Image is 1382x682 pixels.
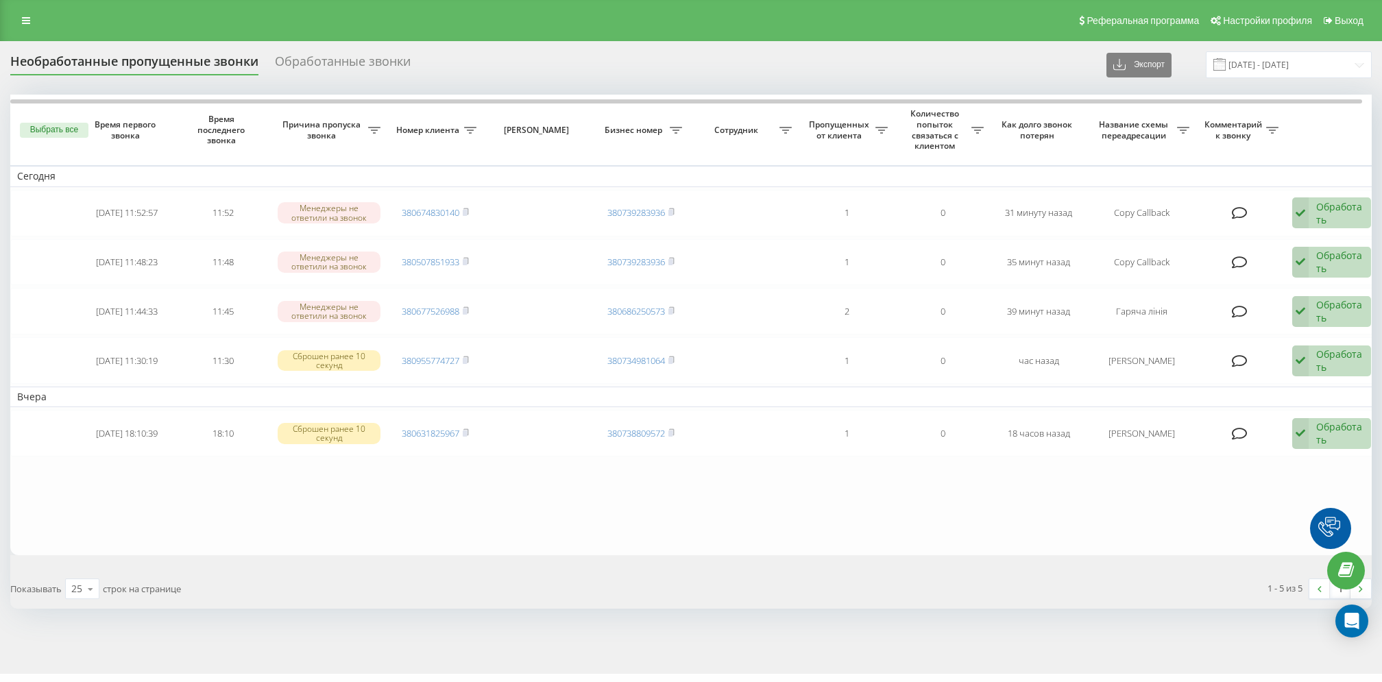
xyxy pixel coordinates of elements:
span: Название схемы переадресации [1093,119,1177,141]
span: Выход [1335,15,1363,26]
a: 380686250573 [607,305,665,317]
div: Обработанные звонки [275,54,411,75]
td: Гаряча лінія [1087,288,1196,334]
div: Сброшен ранее 10 секунд [278,350,380,371]
td: [DATE] 11:44:33 [79,288,175,334]
a: 380677526988 [402,305,459,317]
a: 380739283936 [607,256,665,268]
a: 380734981064 [607,354,665,367]
span: строк на странице [103,583,181,595]
span: Количество попыток связаться с клиентом [901,108,971,151]
td: час назад [991,337,1087,384]
td: 35 минут назад [991,239,1087,286]
td: 11:52 [175,190,271,236]
a: 380955774727 [402,354,459,367]
td: 0 [895,410,991,456]
td: 1 [799,410,895,456]
span: Пропущенных от клиента [805,119,875,141]
td: 18 часов назад [991,410,1087,456]
td: 11:30 [175,337,271,384]
td: [PERSON_NAME] [1087,337,1196,384]
span: Реферальная программа [1087,15,1199,26]
a: 380507851933 [402,256,459,268]
td: 11:48 [175,239,271,286]
td: 0 [895,239,991,286]
td: Сегодня [10,166,1381,186]
a: 380739283936 [607,206,665,219]
td: 1 [799,190,895,236]
td: 31 минуту назад [991,190,1087,236]
span: Как долго звонок потерян [1002,119,1076,141]
td: 2 [799,288,895,334]
div: Необработанные пропущенные звонки [10,54,258,75]
td: 0 [895,190,991,236]
td: Copy Callback [1087,239,1196,286]
button: Экспорт [1106,53,1172,77]
td: 1 [799,239,895,286]
span: Сотрудник [696,125,779,136]
div: Обработать [1316,200,1363,226]
td: [PERSON_NAME] [1087,410,1196,456]
div: Обработать [1316,249,1363,275]
span: Причина пропуска звонка [278,119,368,141]
span: [PERSON_NAME] [495,125,581,136]
div: Open Intercom Messenger [1335,605,1368,637]
td: 18:10 [175,410,271,456]
button: Выбрать все [20,123,88,138]
div: Обработать [1316,348,1363,374]
td: 1 [799,337,895,384]
a: 380674830140 [402,206,459,219]
div: Обработать [1316,420,1363,446]
div: 25 [71,582,82,596]
div: Обработать [1316,298,1363,324]
span: Настройки профиля [1223,15,1312,26]
a: 380631825967 [402,427,459,439]
div: Сброшен ранее 10 секунд [278,423,380,443]
td: Copy Callback [1087,190,1196,236]
span: Показывать [10,583,62,595]
a: 380738809572 [607,427,665,439]
div: Менеджеры не ответили на звонок [278,301,380,321]
td: 0 [895,288,991,334]
span: Комментарий к звонку [1203,119,1266,141]
span: Бизнес номер [600,125,670,136]
td: 11:45 [175,288,271,334]
td: [DATE] 18:10:39 [79,410,175,456]
div: Менеджеры не ответили на звонок [278,202,380,223]
td: 0 [895,337,991,384]
td: [DATE] 11:52:57 [79,190,175,236]
td: 39 минут назад [991,288,1087,334]
td: Вчера [10,387,1381,407]
span: Время последнего звонка [186,114,260,146]
span: Номер клиента [394,125,464,136]
span: Время первого звонка [90,119,164,141]
div: 1 - 5 из 5 [1268,581,1302,595]
td: [DATE] 11:48:23 [79,239,175,286]
div: Менеджеры не ответили на звонок [278,252,380,272]
td: [DATE] 11:30:19 [79,337,175,384]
